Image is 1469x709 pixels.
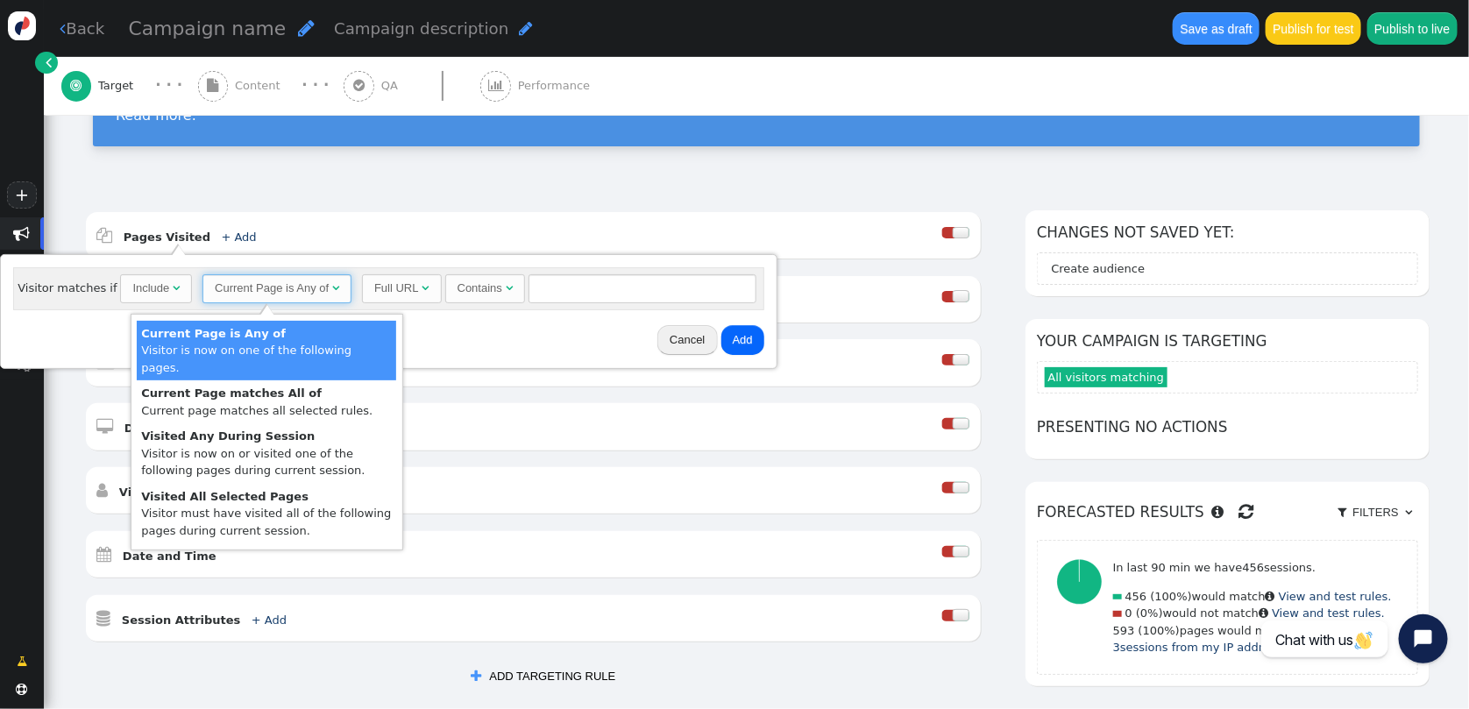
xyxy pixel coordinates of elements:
[252,613,287,627] a: + Add
[353,79,365,92] span: 
[235,77,287,95] span: Content
[97,610,111,627] span: 
[298,18,315,38] span: 
[1211,505,1224,519] span: 
[141,402,392,420] div: Current page matches all selected rules.
[70,79,82,92] span: 
[334,19,508,38] span: Campaign description
[207,79,218,92] span: 
[173,282,180,294] span: 
[344,57,480,115] a:  QA
[422,282,429,294] span: 
[1037,330,1418,352] h6: Your campaign is targeting
[17,684,28,695] span: 
[60,20,66,37] span: 
[1272,606,1385,620] a: View and test rules.
[471,670,481,683] span: 
[488,79,504,92] span: 
[7,181,37,209] a: +
[332,282,339,294] span: 
[1113,624,1135,637] span: 593
[1113,641,1282,654] a: 3sessions from my IP address
[1238,499,1253,525] span: 
[1266,591,1275,602] span: 
[506,282,513,294] span: 
[1279,590,1392,603] a: View and test rules.
[124,230,210,244] b: Pages Visited
[155,74,182,96] div: · · ·
[459,662,627,691] button: ADD TARGETING RULE
[97,613,313,627] a:  Session Attributes + Add
[1113,548,1392,668] div: would match would not match pages would match.
[60,17,104,40] a: Back
[1350,506,1402,519] span: Filters
[141,342,392,376] div: Visitor is now on one of the following pages.
[1266,12,1361,44] button: Publish for test
[221,230,256,244] a: + Add
[97,418,114,435] span: 
[1052,260,1146,278] div: Create audience
[1125,606,1132,620] span: 0
[1173,12,1260,44] button: Save as draft
[1045,367,1167,387] span: All visitors matching
[215,280,329,297] div: Current Page is Any of
[35,52,57,74] a: 
[458,280,502,297] div: Contains
[97,546,112,563] span: 
[61,57,198,115] a:  Target · · ·
[1136,606,1163,620] span: (0%)
[97,227,113,244] span: 
[97,422,273,435] a:  Device and System
[13,267,763,310] div: Visitor matches if
[129,18,287,39] span: Campaign name
[1037,416,1418,438] h6: Presenting no actions
[5,647,39,677] a: 
[519,20,533,37] span: 
[1406,507,1413,518] span: 
[1125,590,1147,603] span: 456
[141,429,315,443] b: Visited Any During Session
[1243,561,1265,574] span: 456
[141,327,286,340] b: Current Page is Any of
[98,77,140,95] span: Target
[1367,12,1458,44] button: Publish to live
[123,549,216,563] b: Date and Time
[14,225,31,242] span: 
[657,325,717,355] button: Cancel
[1037,222,1418,244] h6: Changes not saved yet:
[97,549,243,563] a:  Date and Time
[198,57,344,115] a:  Content · · ·
[381,77,405,95] span: QA
[132,280,169,297] div: Include
[97,486,208,499] a:  Visit Type
[97,482,109,499] span: 
[480,57,627,115] a:  Performance
[518,77,597,95] span: Performance
[141,386,322,400] b: Current Page matches All of
[1037,493,1418,532] h6: Forecasted results
[374,280,419,297] div: Full URL
[122,613,241,627] b: Session Attributes
[141,505,392,539] div: Visitor must have visited all of the following pages during current session.
[17,653,27,670] span: 
[119,486,181,499] b: Visit Type
[1332,499,1418,527] a:  Filters 
[116,107,196,124] a: Read more.
[141,445,392,479] div: Visitor is now on or visited one of the following pages during current session.
[97,230,283,244] a:  Pages Visited + Add
[8,11,37,40] img: logo-icon.svg
[13,356,31,372] span: 
[1338,507,1346,518] span: 
[141,490,309,503] b: Visited All Selected Pages
[46,53,52,71] span: 
[1259,607,1268,619] span: 
[1113,641,1120,654] span: 3
[1113,559,1392,577] p: In last 90 min we have sessions.
[302,74,329,96] div: · · ·
[124,422,247,435] b: Device and System
[1151,590,1192,603] span: (100%)
[721,325,764,355] button: Add
[1139,624,1180,637] span: (100%)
